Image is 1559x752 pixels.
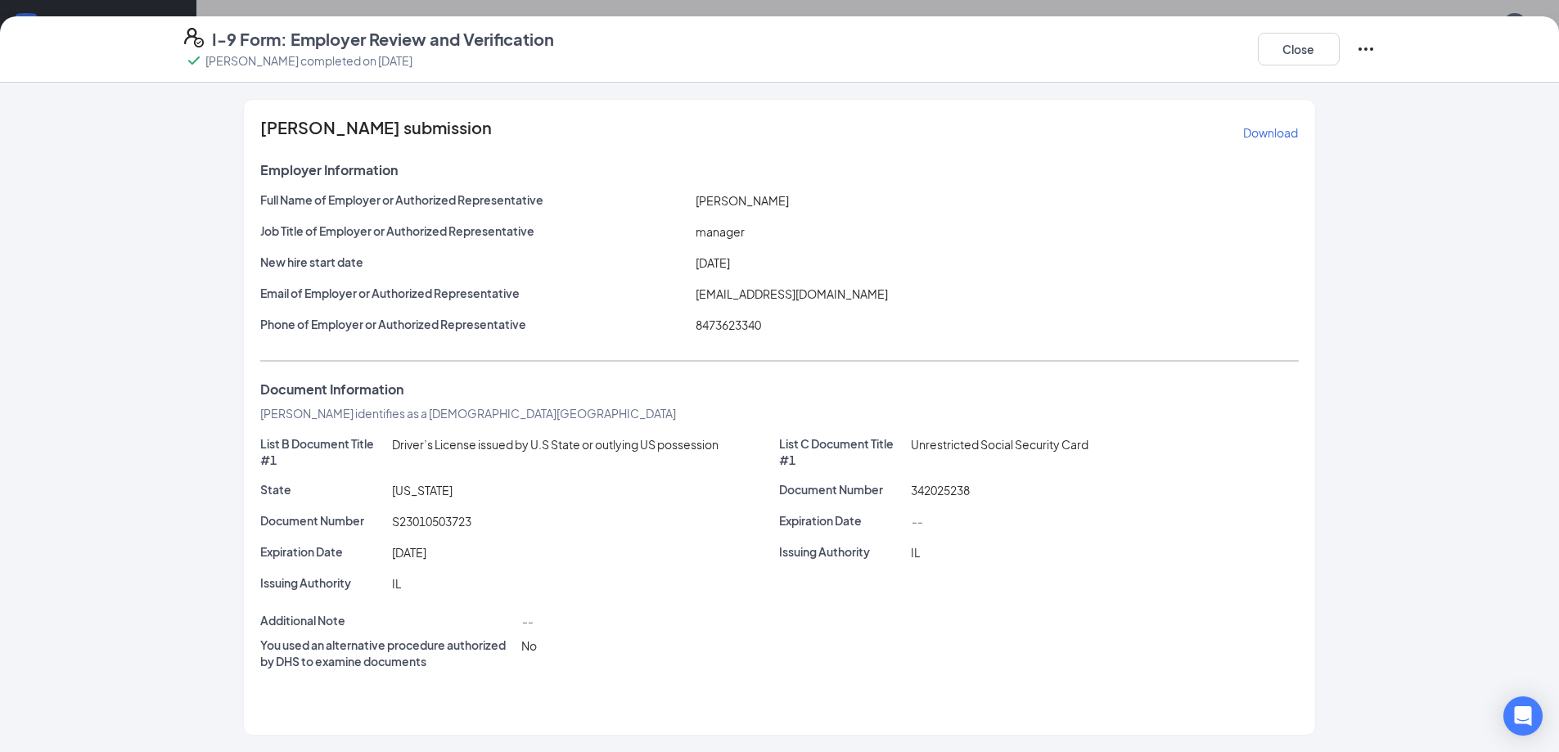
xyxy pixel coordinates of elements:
[260,316,689,332] p: Phone of Employer or Authorized Representative
[521,614,533,628] span: --
[1503,696,1543,736] div: Open Intercom Messenger
[205,52,412,69] p: [PERSON_NAME] completed on [DATE]
[260,191,689,208] p: Full Name of Employer or Authorized Representative
[260,162,398,178] span: Employer Information
[260,119,492,146] span: [PERSON_NAME] submission
[696,317,761,332] span: 8473623340
[911,483,970,498] span: 342025238
[184,51,204,70] svg: Checkmark
[392,514,471,529] span: S23010503723
[696,193,789,208] span: [PERSON_NAME]
[260,254,689,270] p: New hire start date
[260,637,515,669] p: You used an alternative procedure authorized by DHS to examine documents
[779,512,904,529] p: Expiration Date
[260,381,403,398] span: Document Information
[779,543,904,560] p: Issuing Authority
[1258,33,1340,65] button: Close
[911,514,922,529] span: --
[392,545,426,560] span: [DATE]
[696,224,745,239] span: manager
[521,638,537,653] span: No
[260,574,385,591] p: Issuing Authority
[392,437,719,452] span: Driver’s License issued by U.S State or outlying US possession
[696,286,888,301] span: [EMAIL_ADDRESS][DOMAIN_NAME]
[392,483,453,498] span: [US_STATE]
[212,28,554,51] h4: I-9 Form: Employer Review and Verification
[260,612,515,628] p: Additional Note
[779,435,904,468] p: List C Document Title #1
[260,512,385,529] p: Document Number
[696,255,730,270] span: [DATE]
[1243,124,1298,141] p: Download
[260,223,689,239] p: Job Title of Employer or Authorized Representative
[779,481,904,498] p: Document Number
[392,576,401,591] span: IL
[260,543,385,560] p: Expiration Date
[1242,119,1299,146] button: Download
[1356,39,1376,59] svg: Ellipses
[260,406,676,421] span: [PERSON_NAME] identifies as a [DEMOGRAPHIC_DATA][GEOGRAPHIC_DATA]
[260,435,385,468] p: List B Document Title #1
[260,285,689,301] p: Email of Employer or Authorized Representative
[911,437,1088,452] span: Unrestricted Social Security Card
[184,28,204,47] svg: FormI9EVerifyIcon
[260,481,385,498] p: State
[911,545,920,560] span: IL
